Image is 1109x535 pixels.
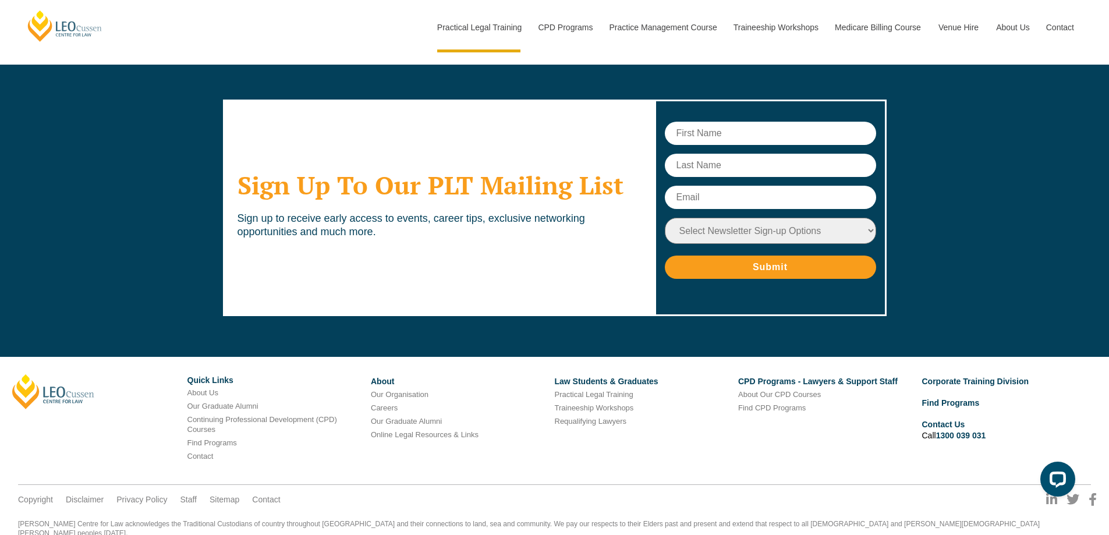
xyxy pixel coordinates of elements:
[555,377,658,386] a: Law Students & Graduates
[936,431,986,440] a: 1300 039 031
[371,403,398,412] a: Careers
[665,186,876,209] input: Email
[725,2,826,52] a: Traineeship Workshops
[371,390,428,399] a: Our Organisation
[187,402,258,410] a: Our Graduate Alumni
[665,218,876,244] select: Newsletter Sign-up Options
[187,438,237,447] a: Find Programs
[665,122,876,145] input: First Name
[922,398,980,408] a: Find Programs
[922,417,1097,442] li: Call
[66,494,104,505] a: Disclaimer
[180,494,197,505] a: Staff
[428,2,530,52] a: Practical Legal Training
[738,390,821,399] a: About Our CPD Courses
[555,403,634,412] a: Traineeship Workshops
[187,388,218,397] a: About Us
[826,2,930,52] a: Medicare Billing Course
[210,494,239,505] a: Sitemap
[187,415,337,434] a: Continuing Professional Development (CPD) Courses
[116,494,167,505] a: Privacy Policy
[187,452,214,460] a: Contact
[371,377,394,386] a: About
[26,9,104,42] a: [PERSON_NAME] Centre for Law
[12,374,94,409] a: [PERSON_NAME]
[371,430,479,439] a: Online Legal Resources & Links
[187,376,363,385] h6: Quick Links
[238,212,640,239] p: Sign up to receive early access to events, career tips, exclusive networking opportunities and mu...
[1037,2,1083,52] a: Contact
[18,494,53,505] a: Copyright
[987,2,1037,52] a: About Us
[601,2,725,52] a: Practice Management Course
[738,377,898,386] a: CPD Programs - Lawyers & Support Staff
[555,390,633,399] a: Practical Legal Training
[922,377,1029,386] a: Corporate Training Division
[1031,457,1080,506] iframe: LiveChat chat widget
[930,2,987,52] a: Venue Hire
[665,256,876,279] input: Submit
[665,154,876,177] input: Last Name
[738,403,806,412] a: Find CPD Programs
[529,2,600,52] a: CPD Programs
[922,420,965,429] a: Contact Us
[238,171,640,200] h2: Sign Up To Our PLT Mailing List
[371,417,442,426] a: Our Graduate Alumni
[555,417,627,426] a: Requalifying Lawyers
[252,494,280,505] a: Contact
